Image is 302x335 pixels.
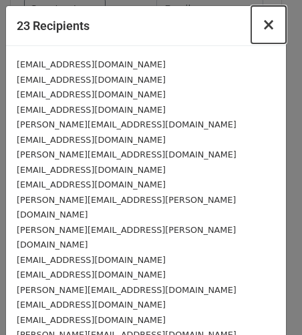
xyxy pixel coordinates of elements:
small: [EMAIL_ADDRESS][DOMAIN_NAME] [17,89,166,99]
small: [EMAIL_ADDRESS][DOMAIN_NAME] [17,165,166,175]
small: [PERSON_NAME][EMAIL_ADDRESS][PERSON_NAME][DOMAIN_NAME] [17,195,236,220]
small: [EMAIL_ADDRESS][DOMAIN_NAME] [17,300,166,310]
small: [EMAIL_ADDRESS][DOMAIN_NAME] [17,105,166,115]
small: [EMAIL_ADDRESS][DOMAIN_NAME] [17,180,166,190]
span: × [262,15,275,34]
small: [PERSON_NAME][EMAIL_ADDRESS][DOMAIN_NAME] [17,119,237,129]
small: [PERSON_NAME][EMAIL_ADDRESS][DOMAIN_NAME] [17,149,237,159]
small: [EMAIL_ADDRESS][DOMAIN_NAME] [17,270,166,280]
small: [EMAIL_ADDRESS][DOMAIN_NAME] [17,75,166,85]
small: [PERSON_NAME][EMAIL_ADDRESS][DOMAIN_NAME] [17,285,237,295]
h5: 23 Recipients [17,17,90,35]
small: [PERSON_NAME][EMAIL_ADDRESS][PERSON_NAME][DOMAIN_NAME] [17,225,236,250]
small: [EMAIL_ADDRESS][DOMAIN_NAME] [17,255,166,265]
small: [EMAIL_ADDRESS][DOMAIN_NAME] [17,315,166,325]
small: [EMAIL_ADDRESS][DOMAIN_NAME] [17,135,166,145]
iframe: Chat Widget [235,271,302,335]
small: [EMAIL_ADDRESS][DOMAIN_NAME] [17,59,166,69]
button: Close [251,6,286,43]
